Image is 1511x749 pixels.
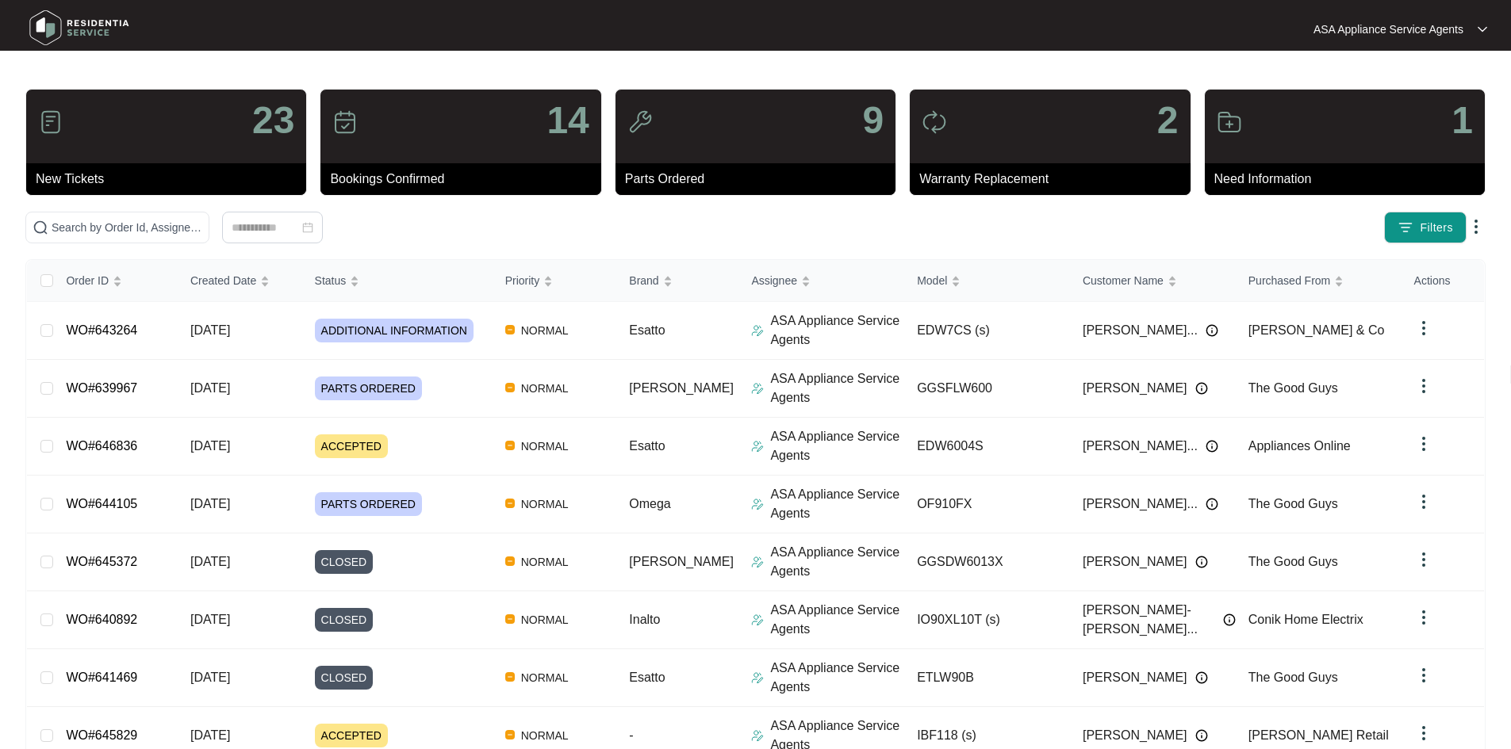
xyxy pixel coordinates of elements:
span: NORMAL [515,495,575,514]
span: [DATE] [190,613,230,626]
img: Info icon [1195,556,1208,568]
img: Vercel Logo [505,730,515,739]
img: Assigner Icon [751,324,764,337]
span: [PERSON_NAME]... [1083,321,1198,340]
p: Need Information [1214,170,1485,189]
span: ACCEPTED [315,724,388,747]
img: icon [627,109,653,135]
img: dropdown arrow [1414,724,1433,743]
p: ASA Appliance Service Agents [770,311,904,350]
span: CLOSED [315,666,374,690]
p: Warranty Replacement [919,170,1190,189]
span: [PERSON_NAME] [629,555,734,568]
p: 2 [1157,101,1179,139]
span: NORMAL [515,552,575,571]
span: [PERSON_NAME] [629,381,734,395]
span: The Good Guys [1248,671,1338,684]
th: Assignee [738,260,904,302]
th: Actions [1402,260,1484,302]
p: ASA Appliance Service Agents [770,543,904,581]
span: NORMAL [515,668,575,687]
span: NORMAL [515,726,575,745]
span: [DATE] [190,323,230,337]
img: icon [332,109,358,135]
span: CLOSED [315,550,374,574]
p: 14 [546,101,589,139]
span: [PERSON_NAME]... [1083,495,1198,514]
p: ASA Appliance Service Agents [770,485,904,523]
a: WO#645829 [66,728,137,742]
span: NORMAL [515,610,575,629]
span: NORMAL [515,321,575,340]
a: WO#644105 [66,497,137,510]
img: dropdown arrow [1414,492,1433,511]
th: Customer Name [1070,260,1236,302]
th: Status [302,260,493,302]
span: [DATE] [190,439,230,453]
td: GGSFLW600 [904,360,1070,418]
img: icon [38,109,63,135]
span: The Good Guys [1248,555,1338,568]
p: Bookings Confirmed [330,170,600,189]
a: WO#640892 [66,613,137,626]
span: Filters [1420,220,1453,236]
span: [PERSON_NAME] & Co [1248,323,1385,337]
img: dropdown arrow [1414,608,1433,627]
span: Created Date [190,272,256,289]
img: dropdown arrow [1478,25,1487,33]
p: ASA Appliance Service Agents [770,427,904,465]
img: Vercel Logo [505,441,515,450]
img: dropdown arrow [1414,550,1433,569]
img: Vercel Logo [505,556,515,566]
p: 9 [862,101,884,139]
a: WO#641469 [66,671,137,684]
span: The Good Guys [1248,381,1338,395]
th: Model [904,260,1070,302]
span: PARTS ORDERED [315,492,422,516]
span: Conik Home Electrix [1248,613,1363,626]
span: The Good Guys [1248,497,1338,510]
span: Esatto [629,671,665,684]
img: Assigner Icon [751,556,764,568]
span: Omega [629,497,670,510]
img: Assigner Icon [751,613,764,626]
img: Info icon [1206,324,1218,337]
span: Esatto [629,323,665,337]
img: dropdown arrow [1414,376,1433,396]
span: [DATE] [190,728,230,742]
th: Purchased From [1236,260,1402,302]
a: WO#643264 [66,323,137,337]
img: Info icon [1206,498,1218,510]
span: Customer Name [1083,272,1164,289]
img: Info icon [1195,671,1208,684]
span: [PERSON_NAME] [1083,668,1187,687]
img: dropdown arrow [1414,319,1433,338]
span: CLOSED [315,608,374,632]
td: EDW7CS (s) [904,302,1070,360]
img: Assigner Icon [751,498,764,510]
span: ACCEPTED [315,434,388,458]
td: IO90XL10T (s) [904,591,1070,649]
img: Vercel Logo [505,672,515,682]
img: icon [1217,109,1242,135]
span: [DATE] [190,671,230,684]
span: - [629,728,633,742]
span: [DATE] [190,555,230,568]
td: OF910FX [904,476,1070,533]
span: [PERSON_NAME]... [1083,437,1198,456]
img: Vercel Logo [505,614,515,624]
p: Parts Ordered [625,170,895,189]
a: WO#639967 [66,381,137,395]
span: NORMAL [515,379,575,398]
p: New Tickets [36,170,306,189]
p: ASA Appliance Service Agents [770,659,904,697]
img: Info icon [1195,729,1208,742]
img: dropdown arrow [1467,217,1486,236]
img: Assigner Icon [751,729,764,742]
span: Status [315,272,347,289]
td: ETLW90B [904,649,1070,707]
span: [PERSON_NAME] [1083,379,1187,398]
th: Brand [616,260,738,302]
p: ASA Appliance Service Agents [770,369,904,407]
span: [PERSON_NAME] [1083,726,1187,745]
